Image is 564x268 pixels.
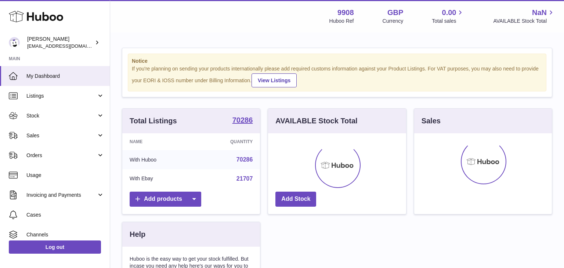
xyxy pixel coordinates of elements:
[26,73,104,80] span: My Dashboard
[132,58,542,65] strong: Notice
[275,116,357,126] h3: AVAILABLE Stock Total
[387,8,403,18] strong: GBP
[195,133,260,150] th: Quantity
[27,36,93,50] div: [PERSON_NAME]
[122,169,195,188] td: With Ebay
[9,37,20,48] img: tbcollectables@hotmail.co.uk
[275,192,316,207] a: Add Stock
[337,8,354,18] strong: 9908
[26,152,97,159] span: Orders
[122,133,195,150] th: Name
[130,229,145,239] h3: Help
[493,8,555,25] a: NaN AVAILABLE Stock Total
[432,18,464,25] span: Total sales
[122,150,195,169] td: With Huboo
[27,43,108,49] span: [EMAIL_ADDRESS][DOMAIN_NAME]
[26,93,97,99] span: Listings
[132,65,542,87] div: If you're planning on sending your products internationally please add required customs informati...
[329,18,354,25] div: Huboo Ref
[130,116,177,126] h3: Total Listings
[236,175,253,182] a: 21707
[432,8,464,25] a: 0.00 Total sales
[422,116,441,126] h3: Sales
[26,211,104,218] span: Cases
[236,156,253,163] a: 70286
[26,132,97,139] span: Sales
[232,116,253,125] a: 70286
[26,172,104,179] span: Usage
[442,8,456,18] span: 0.00
[26,192,97,199] span: Invoicing and Payments
[26,231,104,238] span: Channels
[232,116,253,124] strong: 70286
[252,73,297,87] a: View Listings
[130,192,201,207] a: Add products
[383,18,404,25] div: Currency
[9,240,101,254] a: Log out
[26,112,97,119] span: Stock
[532,8,547,18] span: NaN
[493,18,555,25] span: AVAILABLE Stock Total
